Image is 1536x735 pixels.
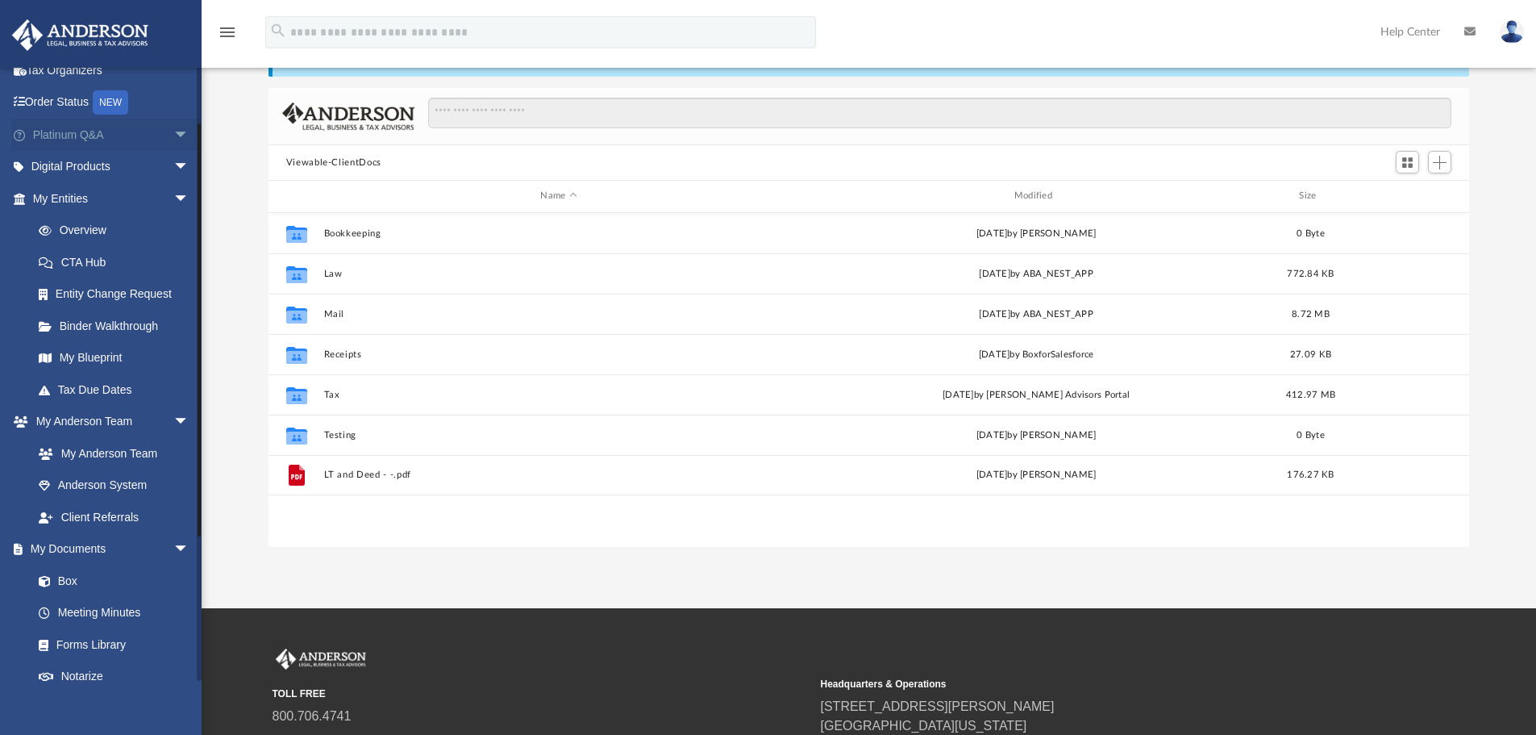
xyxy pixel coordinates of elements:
i: search [269,22,287,40]
span: 8.72 MB [1292,309,1330,318]
a: Binder Walkthrough [23,310,214,342]
div: Size [1278,189,1342,203]
button: Testing [323,430,793,441]
div: [DATE] by [PERSON_NAME] [801,428,1271,442]
span: 412.97 MB [1286,390,1335,399]
span: 27.09 KB [1290,349,1331,358]
div: [DATE] by ABA_NEST_APP [801,307,1271,321]
img: User Pic [1500,20,1524,44]
a: My Anderson Teamarrow_drop_down [11,406,206,438]
button: Tax [323,390,793,400]
button: Bookkeeping [323,228,793,239]
a: CTA Hub [23,246,214,278]
a: Overview [23,215,214,247]
span: 176.27 KB [1287,470,1334,479]
a: Order StatusNEW [11,86,214,119]
span: arrow_drop_down [173,406,206,439]
a: Entity Change Request [23,278,214,311]
span: arrow_drop_down [173,119,206,152]
button: LT and Deed - -.pdf [323,470,793,480]
div: Name [323,189,793,203]
div: [DATE] by [PERSON_NAME] [801,226,1271,240]
span: 0 Byte [1297,228,1325,237]
a: 800.706.4741 [273,709,352,723]
div: [DATE] by [PERSON_NAME] Advisors Portal [801,387,1271,402]
a: Client Referrals [23,501,206,533]
a: Tax Due Dates [23,374,214,406]
a: Notarize [23,661,206,693]
span: arrow_drop_down [173,182,206,215]
button: Viewable-ClientDocs [286,156,381,170]
span: 772.84 KB [1287,269,1334,278]
a: Tax Organizers [11,54,214,86]
a: My Documentsarrow_drop_down [11,533,206,566]
input: Search files and folders [428,98,1451,128]
a: Anderson System [23,470,206,502]
a: My Blueprint [23,342,206,374]
a: [STREET_ADDRESS][PERSON_NAME] [821,700,1055,713]
a: Platinum Q&Aarrow_drop_down [11,119,214,151]
button: Mail [323,309,793,319]
div: id [1350,189,1463,203]
img: Anderson Advisors Platinum Portal [7,19,153,51]
a: Digital Productsarrow_drop_down [11,151,214,183]
a: Box [23,565,198,597]
button: Receipts [323,349,793,360]
small: Headquarters & Operations [821,677,1358,691]
div: id [276,189,316,203]
div: NEW [93,90,128,115]
div: [DATE] by ABA_NEST_APP [801,266,1271,281]
a: Forms Library [23,629,198,661]
i: menu [218,23,237,42]
img: Anderson Advisors Platinum Portal [273,649,369,670]
small: TOLL FREE [273,687,810,701]
span: 0 Byte [1297,430,1325,439]
button: Add [1428,151,1452,173]
button: Law [323,269,793,279]
span: arrow_drop_down [173,533,206,566]
div: [DATE] by [PERSON_NAME] [801,468,1271,482]
a: Meeting Minutes [23,597,206,629]
div: [DATE] by BoxforSalesforce [801,347,1271,361]
button: Switch to Grid View [1396,151,1420,173]
a: menu [218,31,237,42]
div: Modified [801,189,1272,203]
a: My Entitiesarrow_drop_down [11,182,214,215]
a: [GEOGRAPHIC_DATA][US_STATE] [821,719,1027,733]
span: arrow_drop_down [173,151,206,184]
a: My Anderson Team [23,437,198,470]
div: grid [268,213,1470,547]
